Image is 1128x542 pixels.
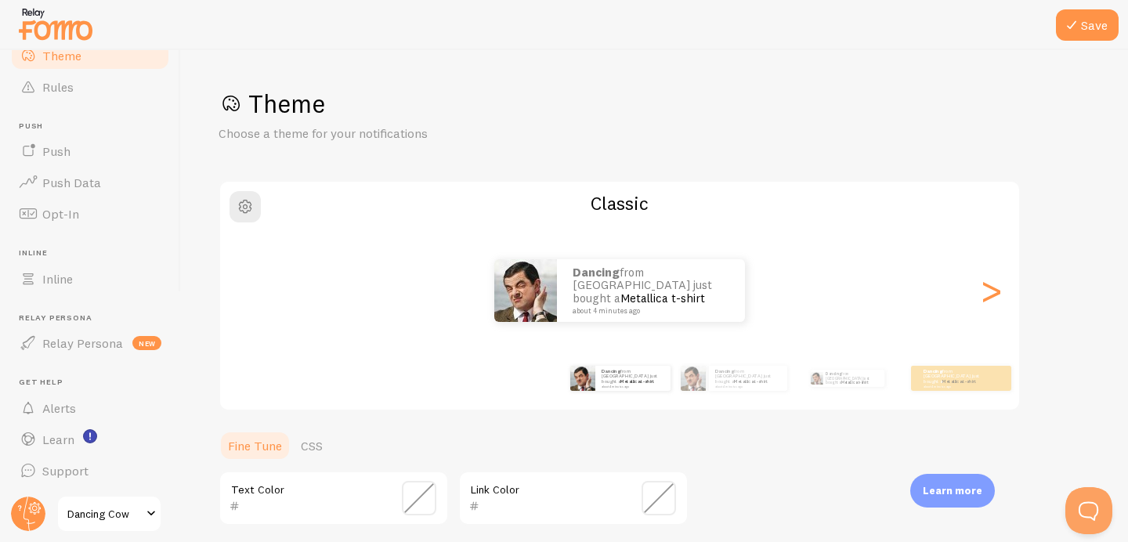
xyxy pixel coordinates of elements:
span: Push Data [42,175,101,190]
span: Learn [42,432,74,447]
strong: Dancing [924,368,942,374]
a: Metallica t-shirt [620,378,654,385]
small: about 4 minutes ago [573,307,725,315]
img: Fomo [810,372,822,385]
img: Fomo [494,259,557,322]
span: Relay Persona [19,313,171,323]
a: Fine Tune [219,430,291,461]
strong: Dancing [602,368,620,374]
span: new [132,336,161,350]
strong: Dancing [826,371,841,376]
small: about 4 minutes ago [602,385,663,388]
p: Choose a theme for your notifications [219,125,595,143]
span: Push [42,143,70,159]
span: Relay Persona [42,335,123,351]
a: Learn [9,424,171,455]
span: Theme [42,48,81,63]
span: Inline [19,248,171,258]
a: Rules [9,71,171,103]
p: from [GEOGRAPHIC_DATA] just bought a [573,266,729,315]
a: Dancing Cow [56,495,162,533]
div: Learn more [910,474,995,508]
h1: Theme [219,88,1090,120]
p: Learn more [923,483,982,498]
iframe: Help Scout Beacon - Open [1065,487,1112,534]
a: Opt-In [9,198,171,229]
span: Support [42,463,89,479]
small: about 4 minutes ago [715,385,779,388]
a: Push Data [9,167,171,198]
h2: Classic [220,191,1019,215]
a: Theme [9,40,171,71]
p: from [GEOGRAPHIC_DATA] just bought a [715,368,781,388]
span: Opt-In [42,206,79,222]
a: Metallica t-shirt [620,291,705,305]
p: from [GEOGRAPHIC_DATA] just bought a [602,368,664,388]
strong: Dancing [573,265,620,280]
a: Metallica t-shirt [734,378,768,385]
img: fomo-relay-logo-orange.svg [16,4,95,44]
a: Metallica t-shirt [841,380,868,385]
a: Push [9,135,171,167]
span: Rules [42,79,74,95]
span: Alerts [42,400,76,416]
a: CSS [291,430,332,461]
a: Relay Persona new [9,327,171,359]
small: about 4 minutes ago [924,385,985,388]
svg: <p>Watch New Feature Tutorials!</p> [83,429,97,443]
a: Metallica t-shirt [942,378,976,385]
p: from [GEOGRAPHIC_DATA] just bought a [924,368,986,388]
span: Inline [42,271,73,287]
strong: Dancing [715,368,734,374]
a: Support [9,455,171,486]
span: Get Help [19,378,171,388]
div: Next slide [982,234,1000,347]
span: Dancing Cow [67,504,142,523]
a: Inline [9,263,171,294]
a: Alerts [9,392,171,424]
img: Fomo [570,366,595,391]
span: Push [19,121,171,132]
p: from [GEOGRAPHIC_DATA] just bought a [826,370,878,387]
img: Fomo [681,366,706,391]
